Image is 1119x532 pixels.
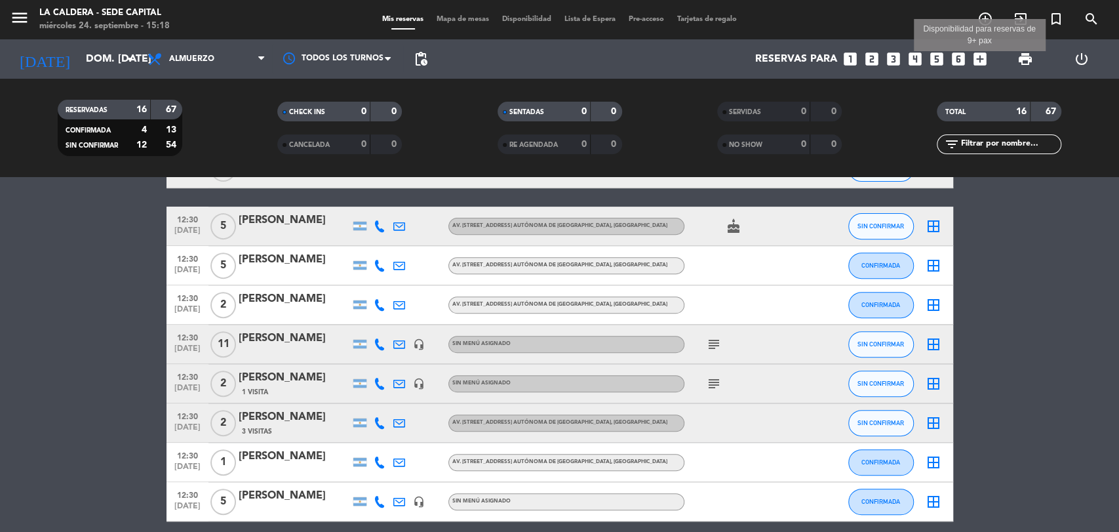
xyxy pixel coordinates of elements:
strong: 0 [361,107,366,116]
span: 5 [210,489,236,515]
span: TOTAL [945,109,965,115]
span: Reservas para [755,53,837,66]
div: [PERSON_NAME] [239,251,350,268]
span: [DATE] [171,266,204,281]
button: SIN CONFIRMAR [848,371,914,397]
span: 12:30 [171,487,204,502]
span: Tarjetas de regalo [671,16,743,23]
span: SIN CONFIRMAR [857,340,904,348]
strong: 0 [831,107,838,116]
i: border_all [926,337,941,352]
span: Av. [STREET_ADDRESS] Autónoma de [GEOGRAPHIC_DATA], [GEOGRAPHIC_DATA] [452,420,667,425]
i: looks_two [863,51,880,68]
button: menu [10,8,29,32]
span: Sin menú asignado [452,341,511,346]
span: 12:30 [171,211,204,226]
span: Sin menú asignado [452,499,511,504]
i: headset_mic [413,496,425,508]
span: [DATE] [171,462,204,478]
strong: 54 [166,140,179,150]
div: [PERSON_NAME] [239,212,350,229]
span: Mis reservas [376,16,430,23]
strong: 0 [801,140,806,149]
span: 5 [210,213,236,239]
div: [PERSON_NAME] [239,409,350,426]
span: Lista de Espera [558,16,622,23]
i: power_settings_new [1073,51,1089,67]
span: 3 Visitas [242,426,272,437]
input: Filtrar por nombre... [959,137,1061,152]
span: CONFIRMADA [861,262,900,269]
i: add_circle_outline [977,11,993,27]
i: border_all [926,218,941,234]
strong: 0 [801,107,806,116]
span: Sin menú asignado [452,380,511,386]
div: [PERSON_NAME] [239,330,350,347]
button: CONFIRMADA [848,253,914,279]
i: looks_one [842,51,859,68]
i: filter_list [943,136,959,152]
div: [PERSON_NAME] [239,448,350,465]
i: headset_mic [413,378,425,390]
strong: 4 [142,125,147,134]
span: CONFIRMADA [861,459,900,466]
span: Pre-acceso [622,16,671,23]
button: SIN CONFIRMAR [848,213,914,239]
span: 12:30 [171,447,204,462]
i: looks_5 [928,51,945,68]
span: 11 [210,331,236,358]
span: CONFIRMADA [861,498,900,505]
span: SIN CONFIRMAR [857,419,904,426]
span: Almuerzo [169,54,214,64]
i: search [1084,11,1099,27]
span: [DATE] [171,226,204,241]
div: Disponibilidad para reservas de 9+ pax [914,23,1045,47]
strong: 0 [581,140,587,149]
span: Av. [STREET_ADDRESS] Autónoma de [GEOGRAPHIC_DATA], [GEOGRAPHIC_DATA] [452,223,667,228]
strong: 0 [581,107,587,116]
span: Av. [STREET_ADDRESS] Autónoma de [GEOGRAPHIC_DATA], [GEOGRAPHIC_DATA] [452,302,667,307]
strong: 16 [136,105,147,114]
span: [DATE] [171,384,204,399]
strong: 12 [136,140,147,150]
span: CONFIRMADA [66,127,111,134]
button: CONFIRMADA [848,489,914,515]
span: CANCELADA [289,142,330,148]
span: [DATE] [171,344,204,359]
strong: 67 [166,105,179,114]
span: 1 Visita [242,387,268,398]
span: SIN CONFIRMAR [66,142,118,149]
span: 2 [210,371,236,397]
span: CONFIRMADA [861,301,900,308]
button: SIN CONFIRMAR [848,331,914,358]
i: border_all [926,376,941,392]
strong: 0 [831,140,838,149]
i: menu [10,8,29,28]
div: [PERSON_NAME] [239,291,350,308]
button: SIN CONFIRMAR [848,410,914,436]
div: LOG OUT [1053,39,1109,79]
button: CONFIRMADA [848,292,914,318]
i: border_all [926,258,941,274]
strong: 0 [391,107,399,116]
i: exit_to_app [1013,11,1029,27]
div: miércoles 24. septiembre - 15:18 [39,20,170,33]
span: Disponibilidad [496,16,558,23]
span: Av. [STREET_ADDRESS] Autónoma de [GEOGRAPHIC_DATA], [GEOGRAPHIC_DATA] [452,459,667,464]
div: [PERSON_NAME] [239,369,350,386]
span: 2 [210,292,236,318]
i: looks_6 [950,51,967,68]
strong: 0 [391,140,399,149]
i: border_all [926,297,941,313]
span: RESERVADAS [66,107,108,113]
span: Mapa de mesas [430,16,496,23]
span: 2 [210,410,236,436]
strong: 0 [611,107,619,116]
span: NO SHOW [729,142,762,148]
strong: 13 [166,125,179,134]
i: border_all [926,415,941,431]
button: CONFIRMADA [848,449,914,476]
span: 12:30 [171,329,204,344]
span: SENTADAS [509,109,544,115]
span: 12:30 [171,369,204,384]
